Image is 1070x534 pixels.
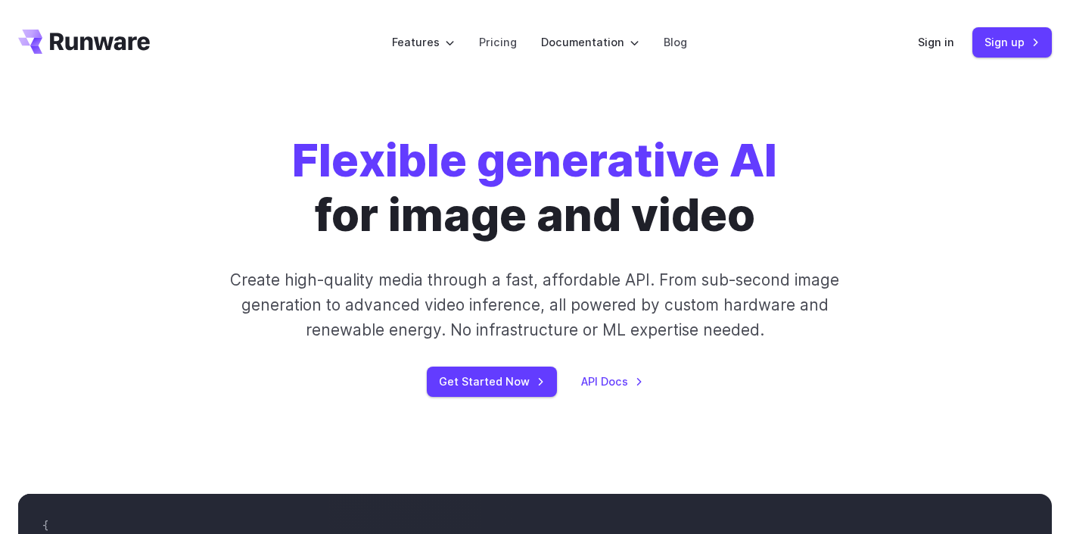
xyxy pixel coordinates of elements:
[292,133,777,188] strong: Flexible generative AI
[204,267,866,343] p: Create high-quality media through a fast, affordable API. From sub-second image generation to adv...
[581,373,643,390] a: API Docs
[42,519,48,532] span: {
[427,367,557,396] a: Get Started Now
[541,33,639,51] label: Documentation
[972,27,1052,57] a: Sign up
[292,133,777,243] h1: for image and video
[18,30,150,54] a: Go to /
[918,33,954,51] a: Sign in
[664,33,687,51] a: Blog
[392,33,455,51] label: Features
[479,33,517,51] a: Pricing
